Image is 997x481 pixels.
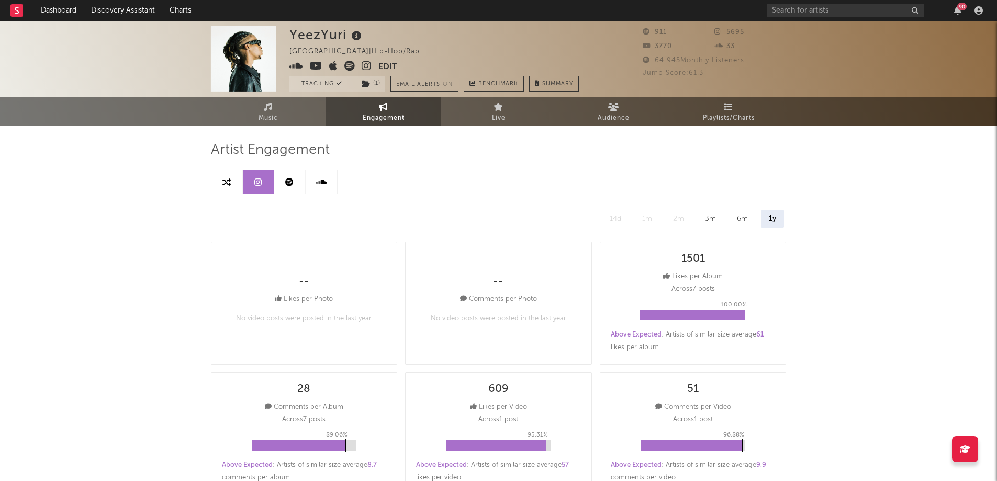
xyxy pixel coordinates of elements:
a: Engagement [326,97,441,126]
div: Likes per Video [470,401,527,413]
span: Jump Score: 61.3 [643,70,703,76]
span: Playlists/Charts [703,112,755,125]
span: Engagement [363,112,405,125]
p: Across 1 post [673,413,713,426]
div: -- [299,275,309,288]
span: Live [492,112,506,125]
span: 8,7 [367,462,377,468]
div: 609 [488,383,509,396]
a: Live [441,97,556,126]
span: 911 [643,29,667,36]
div: [GEOGRAPHIC_DATA] | Hip-Hop/Rap [289,46,432,58]
em: On [443,82,453,87]
span: Music [259,112,278,125]
p: 89.06 % [326,429,348,441]
span: ( 1 ) [355,76,386,92]
span: 64 945 Monthly Listeners [643,57,744,64]
p: No video posts were posted in the last year [431,312,566,325]
p: 95.31 % [528,429,548,441]
div: 1m [634,210,660,228]
div: 1y [761,210,784,228]
p: No video posts were posted in the last year [236,312,372,325]
div: 14d [602,210,629,228]
button: Summary [529,76,579,92]
p: Across 7 posts [282,413,326,426]
button: Edit [378,61,397,74]
div: 51 [687,383,699,396]
span: 5695 [714,29,744,36]
a: Audience [556,97,671,126]
div: 1501 [681,253,705,265]
a: Benchmark [464,76,524,92]
div: : Artists of similar size average likes per album . [611,329,776,354]
span: Above Expected [611,331,662,338]
div: -- [493,275,503,288]
span: Above Expected [416,462,467,468]
span: Benchmark [478,78,518,91]
div: 6m [729,210,756,228]
span: Above Expected [611,462,662,468]
button: Email AlertsOn [390,76,458,92]
div: 3m [697,210,724,228]
p: 100.00 % [721,298,747,311]
div: Likes per Album [663,271,723,283]
button: Tracking [289,76,355,92]
a: Playlists/Charts [671,97,787,126]
button: (1) [355,76,385,92]
div: YeezYuri [289,26,364,43]
p: 96.88 % [723,429,744,441]
a: Music [211,97,326,126]
span: 9,9 [756,462,766,468]
span: Artist Engagement [211,144,330,156]
span: Summary [542,81,573,87]
div: Comments per Video [655,401,731,413]
div: Comments per Photo [460,293,537,306]
p: Across 1 post [478,413,518,426]
p: Across 7 posts [671,283,715,296]
span: Audience [598,112,630,125]
div: Likes per Photo [275,293,333,306]
div: Comments per Album [265,401,343,413]
input: Search for artists [767,4,924,17]
div: 28 [297,383,310,396]
span: 61 [756,331,764,338]
div: 90 [957,3,967,10]
span: Above Expected [222,462,273,468]
button: 90 [954,6,961,15]
div: 2m [665,210,692,228]
span: 33 [714,43,735,50]
span: 3770 [643,43,672,50]
span: 57 [562,462,569,468]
